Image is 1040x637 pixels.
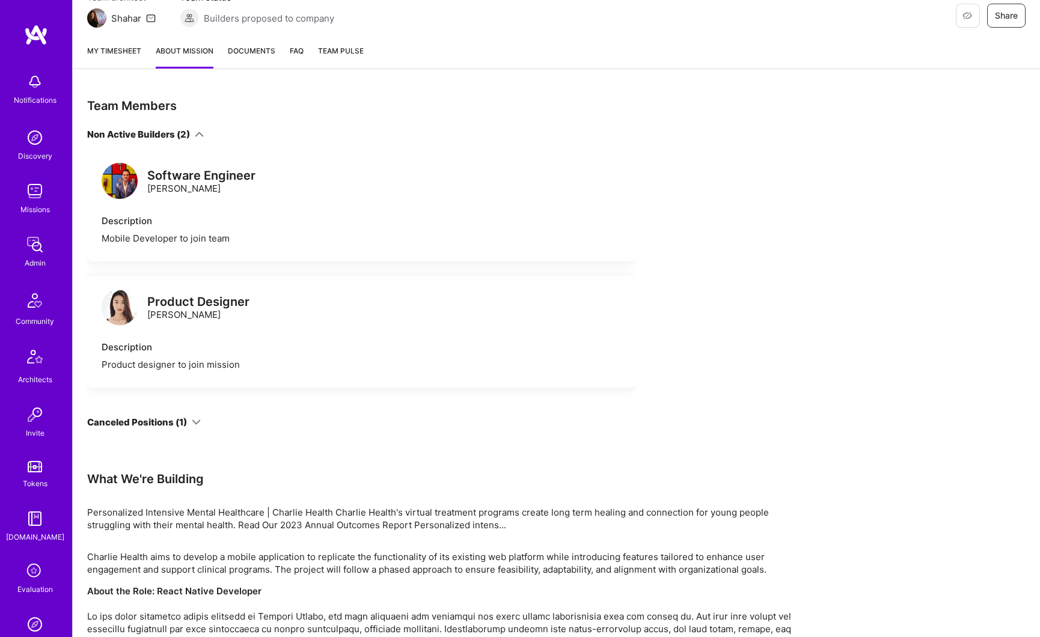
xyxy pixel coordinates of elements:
[147,296,249,308] div: Product Designer
[24,24,48,46] img: logo
[228,44,275,57] span: Documents
[987,4,1026,28] button: Share
[23,477,47,490] div: Tokens
[23,612,47,636] img: Admin Search
[14,94,57,106] div: Notifications
[318,44,364,69] a: Team Pulse
[20,203,50,216] div: Missions
[102,163,138,202] a: logo
[102,289,138,325] img: logo
[318,46,364,55] span: Team Pulse
[18,150,52,162] div: Discovery
[28,461,42,472] img: tokens
[147,296,249,321] div: [PERSON_NAME]
[18,373,52,386] div: Architects
[23,126,47,150] img: discovery
[102,163,138,199] img: logo
[102,341,621,353] div: Description
[290,44,304,69] a: FAQ
[111,12,141,25] div: Shahar
[102,232,621,245] div: Mobile Developer to join team
[23,560,46,583] i: icon SelectionTeam
[180,8,199,28] img: Builders proposed to company
[87,416,187,428] div: Canceled Positions (1)
[17,583,53,596] div: Evaluation
[102,289,138,328] a: logo
[23,179,47,203] img: teamwork
[102,215,621,227] div: Description
[87,471,809,487] div: What We're Building
[25,257,46,269] div: Admin
[102,358,621,371] div: Product designer to join mission
[995,10,1018,22] span: Share
[87,44,141,69] a: My timesheet
[20,344,49,373] img: Architects
[23,507,47,531] img: guide book
[23,403,47,427] img: Invite
[23,233,47,257] img: admin teamwork
[6,531,64,543] div: [DOMAIN_NAME]
[228,44,275,69] a: Documents
[87,585,262,597] strong: About the Role: React Native Developer
[195,130,204,139] i: icon ArrowDown
[192,418,201,427] i: icon ArrowDown
[26,427,44,439] div: Invite
[147,169,255,182] div: Software Engineer
[87,550,809,576] p: Charlie Health aims to develop a mobile application to replicate the functionality of its existin...
[146,13,156,23] i: icon Mail
[20,286,49,315] img: Community
[204,12,334,25] span: Builders proposed to company
[87,98,635,114] div: Team Members
[87,8,106,28] img: Team Architect
[147,169,255,195] div: [PERSON_NAME]
[16,315,54,328] div: Community
[962,11,972,20] i: icon EyeClosed
[87,128,190,141] div: Non Active Builders (2)
[156,44,213,69] a: About Mission
[23,70,47,94] img: bell
[87,506,809,531] div: Personalized Intensive Mental Healthcare | Charlie Health Charlie Health's virtual treatment prog...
